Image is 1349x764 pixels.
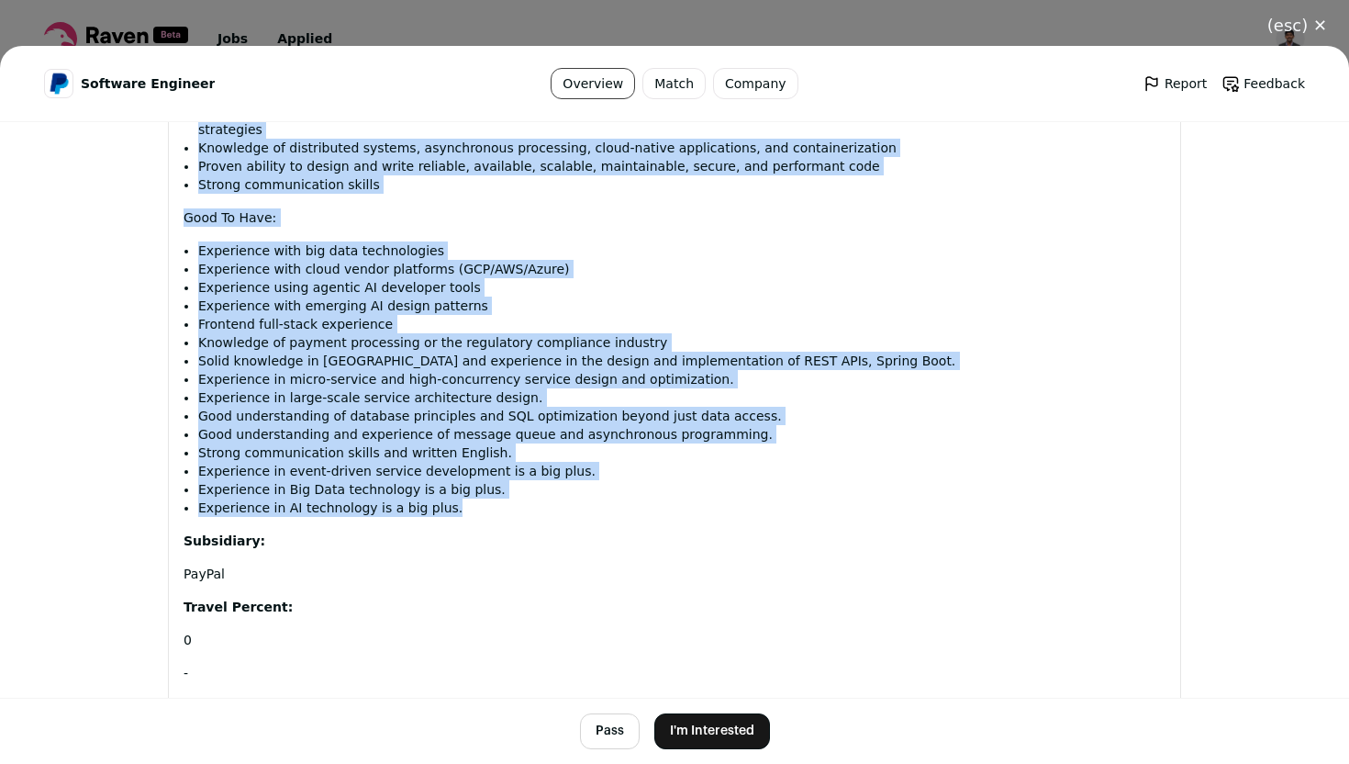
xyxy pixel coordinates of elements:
[198,499,1165,517] p: Experience in AI technology is a big plus.
[198,480,1165,499] p: Experience in Big Data technology is a big plus.
[184,697,1165,715] p: PayPal is committed to fair and equitable compensation practices.
[198,425,1165,444] p: Good understanding and experience of message queue and asynchronous programming.
[198,175,1165,194] p: Strong communication skills
[198,315,1165,333] p: Frontend full-stack experience
[1221,74,1305,93] a: Feedback
[184,664,1165,682] p: -
[198,462,1165,480] p: Experience in event-driven service development is a big plus.
[198,444,1165,462] p: Strong communication skills and written English.
[184,600,293,614] strong: Travel Percent:
[198,260,1165,278] p: Experience with cloud vendor platforms (GCP/AWS/Azure)
[654,713,770,749] button: I'm Interested
[198,333,1165,352] p: Knowledge of payment processing or the regulatory compliance industry
[184,565,1165,583] p: PayPal
[198,370,1165,388] p: Experience in micro-service and high-concurrency service design and optimization.
[198,278,1165,297] p: Experience using agentic AI developer tools
[642,68,706,99] a: Match
[551,68,635,99] a: Overview
[184,631,1165,649] p: 0
[198,139,1165,157] p: Knowledge of distributed systems, asynchronous processing, cloud-native applications, and contain...
[45,70,72,97] img: f02111fb44465a6a12ed38154745a85114c7a6ba4054830ba8d1dae3ec84ef05.png
[198,388,1165,407] p: Experience in large-scale service architecture design.
[198,352,1165,370] p: Solid knowledge in [GEOGRAPHIC_DATA] and experience in the design and implementation of REST APIs...
[198,297,1165,315] p: Experience with emerging AI design patterns
[184,534,265,548] strong: Subsidiary:
[580,713,640,749] button: Pass
[1143,74,1207,93] a: Report
[198,157,1165,175] p: Proven ability to design and write reliable, available, scalable, maintainable, secure, and perfo...
[1245,6,1349,46] button: Close modal
[184,208,1165,227] p: Good To Have:
[713,68,798,99] a: Company
[81,74,215,93] span: Software Engineer
[198,242,1165,260] p: Experience with big data technologies
[198,407,1165,425] p: Good understanding of database principles and SQL optimization beyond just data access.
